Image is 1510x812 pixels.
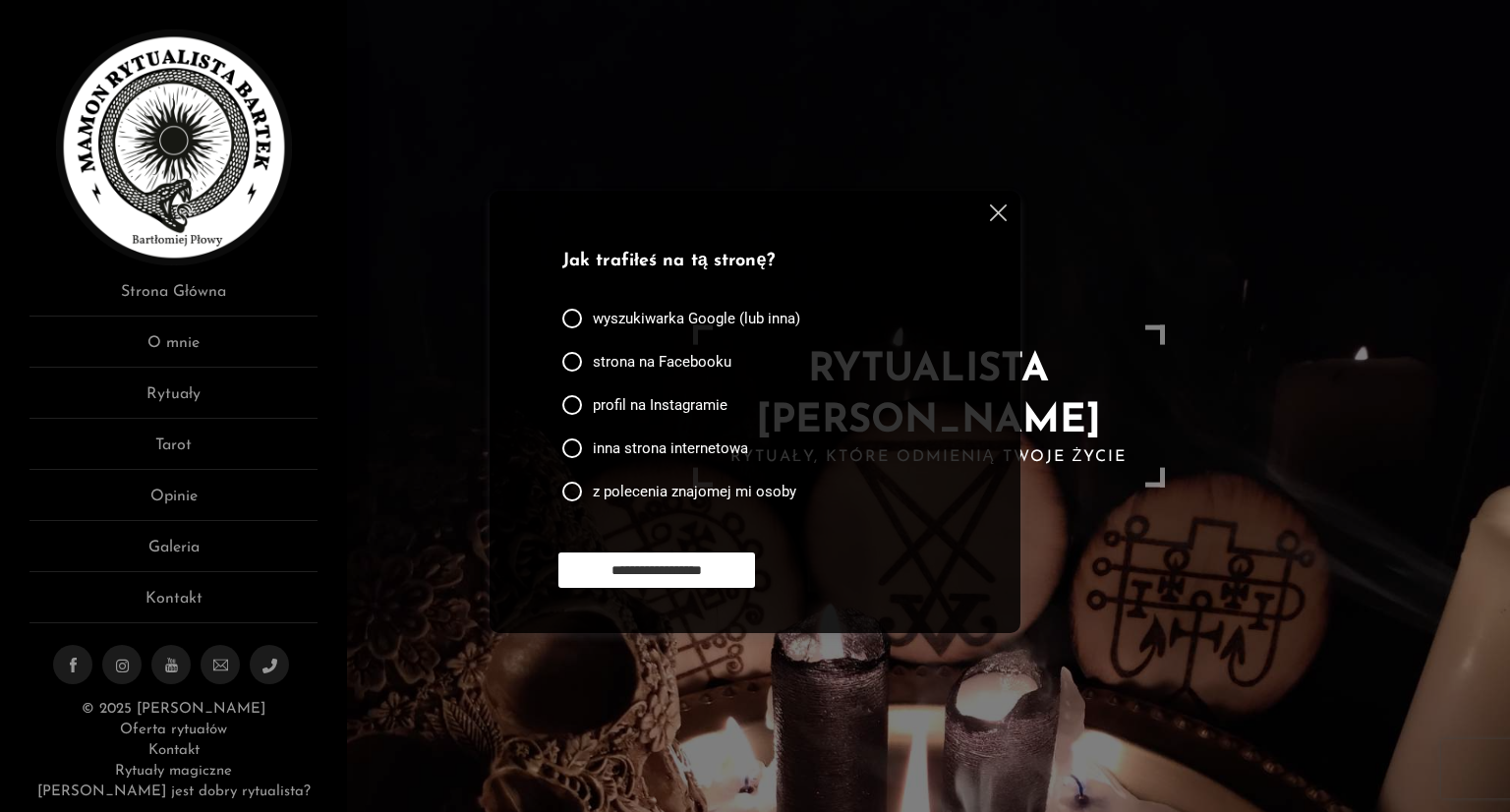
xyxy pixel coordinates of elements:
span: strona na Facebooku [593,352,731,372]
a: Kontakt [29,587,318,623]
a: Rytuały magiczne [115,764,231,779]
a: Rytuały [29,382,318,419]
span: profil na Instagramie [593,395,727,415]
a: Strona Główna [29,280,318,317]
span: z polecenia znajomej mi osoby [593,482,796,501]
img: Rytualista Bartek [56,29,292,265]
span: inna strona internetowa [593,438,748,458]
a: O mnie [29,331,318,368]
p: Jak trafiłeś na tą stronę? [562,249,940,275]
a: [PERSON_NAME] jest dobry rytualista? [37,784,311,799]
a: Oferta rytuałów [120,723,226,737]
a: Kontakt [148,743,200,758]
span: wyszukiwarka Google (lub inna) [593,309,800,328]
a: Opinie [29,485,318,521]
a: Tarot [29,434,318,470]
a: Galeria [29,536,318,572]
img: cross.svg [990,204,1007,221]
